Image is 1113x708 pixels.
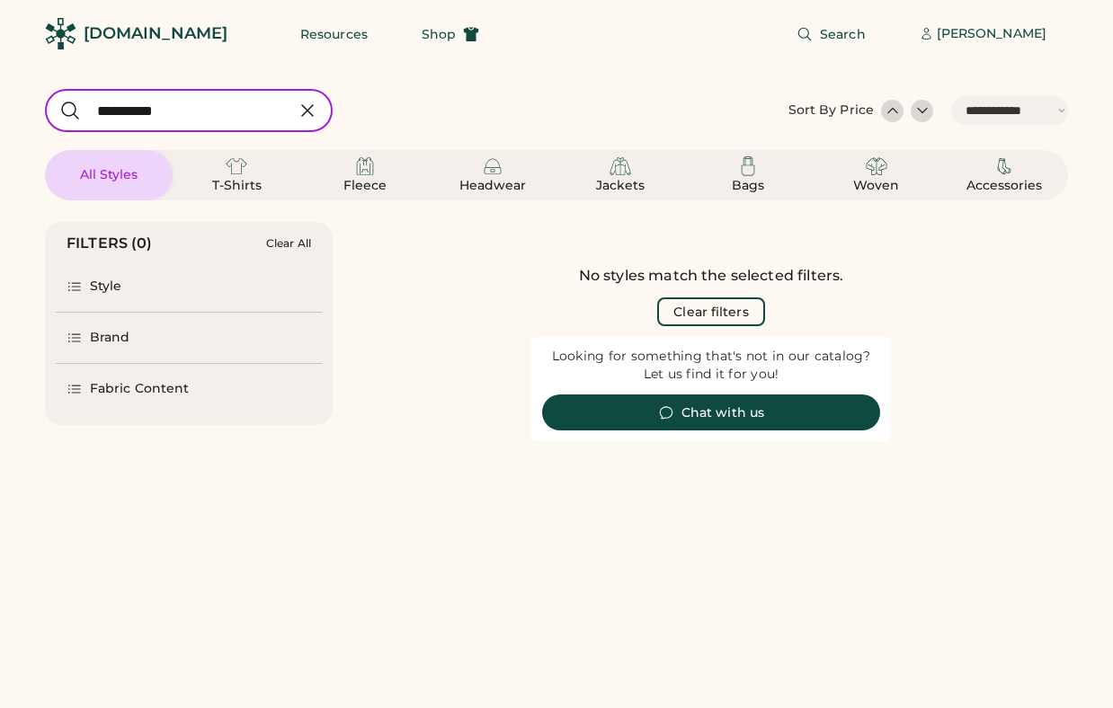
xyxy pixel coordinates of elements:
[90,380,189,398] div: Fabric Content
[708,177,788,195] div: Bags
[90,329,130,347] div: Brand
[90,278,122,296] div: Style
[820,28,866,40] span: Search
[196,177,277,195] div: T-Shirts
[400,16,501,52] button: Shop
[993,155,1015,177] img: Accessories Icon
[325,177,405,195] div: Fleece
[579,265,844,287] div: No styles match the selected filters.
[67,233,153,254] div: FILTERS (0)
[84,22,227,45] div: [DOMAIN_NAME]
[422,28,456,40] span: Shop
[354,155,376,177] img: Fleece Icon
[836,177,917,195] div: Woven
[452,177,533,195] div: Headwear
[610,155,631,177] img: Jackets Icon
[937,25,1046,43] div: [PERSON_NAME]
[279,16,389,52] button: Resources
[657,297,764,326] button: Clear filters
[226,155,247,177] img: T-Shirts Icon
[775,16,887,52] button: Search
[542,348,880,384] div: Looking for something that's not in our catalog? Let us find it for you!
[737,155,759,177] img: Bags Icon
[964,177,1045,195] div: Accessories
[482,155,503,177] img: Headwear Icon
[68,166,149,184] div: All Styles
[542,394,880,430] button: Chat with us
[580,177,661,195] div: Jackets
[266,237,311,250] div: Clear All
[45,18,76,49] img: Rendered Logo - Screens
[788,102,874,119] div: Sort By Price
[866,155,887,177] img: Woven Icon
